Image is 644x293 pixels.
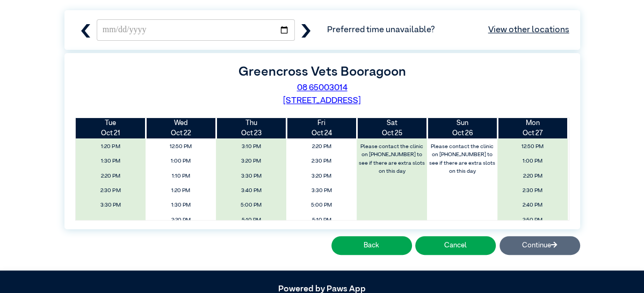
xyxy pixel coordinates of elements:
span: 12:50 PM [501,141,565,153]
th: Oct 27 [497,118,568,138]
span: 1:00 PM [501,155,565,167]
span: 1:10 PM [149,170,213,182]
span: 3:40 PM [219,185,284,197]
a: [STREET_ADDRESS] [283,97,361,105]
span: 5:10 PM [290,214,354,226]
span: 3:20 PM [290,170,354,182]
label: Please contact the clinic on [PHONE_NUMBER] to see if there are extra slots on this day [358,141,426,178]
th: Oct 26 [427,118,497,138]
span: 2:50 PM [501,214,565,226]
span: 2:40 PM [501,199,565,211]
a: 08 65003014 [297,84,348,92]
span: 3:20 PM [219,155,284,167]
span: 2:20 PM [78,170,143,182]
span: 1:30 PM [149,199,213,211]
span: 12:50 PM [149,141,213,153]
th: Oct 24 [286,118,357,138]
th: Oct 21 [76,118,146,138]
span: 5:00 PM [219,199,284,211]
th: Oct 25 [357,118,427,138]
span: 3:30 PM [78,199,143,211]
span: 5:10 PM [219,214,284,226]
span: 2:20 PM [501,170,565,182]
label: Greencross Vets Booragoon [238,65,406,78]
span: 1:00 PM [149,155,213,167]
span: 2:20 PM [290,141,354,153]
span: 2:30 PM [501,185,565,197]
span: 3:30 PM [219,170,284,182]
label: Please contact the clinic on [PHONE_NUMBER] to see if there are extra slots on this day [428,141,497,178]
span: 3:30 PM [290,185,354,197]
span: 1:30 PM [78,155,143,167]
span: 2:30 PM [78,185,143,197]
span: 1:20 PM [149,185,213,197]
span: 3:10 PM [219,141,284,153]
span: 2:20 PM [149,214,213,226]
span: 2:30 PM [290,155,354,167]
a: View other locations [488,24,569,36]
button: Cancel [415,236,496,255]
span: 5:00 PM [290,199,354,211]
th: Oct 23 [216,118,286,138]
th: Oct 22 [146,118,216,138]
span: Preferred time unavailable? [327,24,569,36]
span: 1:20 PM [78,141,143,153]
button: Back [331,236,412,255]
